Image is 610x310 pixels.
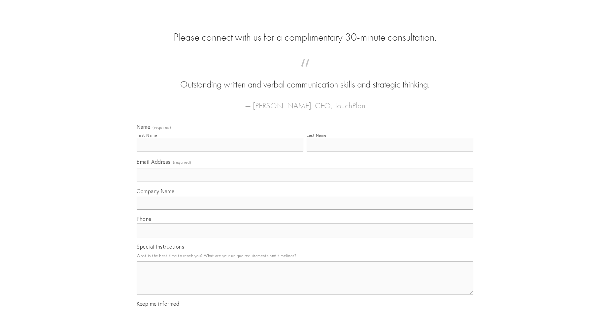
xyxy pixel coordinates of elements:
span: Phone [137,216,152,222]
span: Special Instructions [137,243,184,250]
span: (required) [173,158,191,167]
span: Company Name [137,188,174,194]
span: Keep me informed [137,300,179,307]
h2: Please connect with us for a complimentary 30-minute consultation. [137,31,473,44]
div: Last Name [307,133,326,138]
span: (required) [152,125,171,129]
p: What is the best time to reach you? What are your unique requirements and timelines? [137,251,473,260]
figcaption: — [PERSON_NAME], CEO, TouchPlan [147,91,463,112]
blockquote: Outstanding written and verbal communication skills and strategic thinking. [147,65,463,91]
span: Name [137,123,150,130]
span: Email Address [137,158,171,165]
span: “ [147,65,463,78]
div: First Name [137,133,157,138]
